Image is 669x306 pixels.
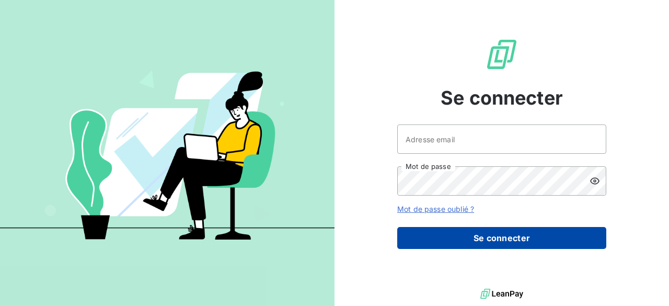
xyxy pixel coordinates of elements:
img: Logo LeanPay [485,38,518,71]
a: Mot de passe oublié ? [397,205,474,213]
span: Se connecter [441,84,563,112]
button: Se connecter [397,227,606,249]
input: placeholder [397,124,606,154]
img: logo [480,286,523,302]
